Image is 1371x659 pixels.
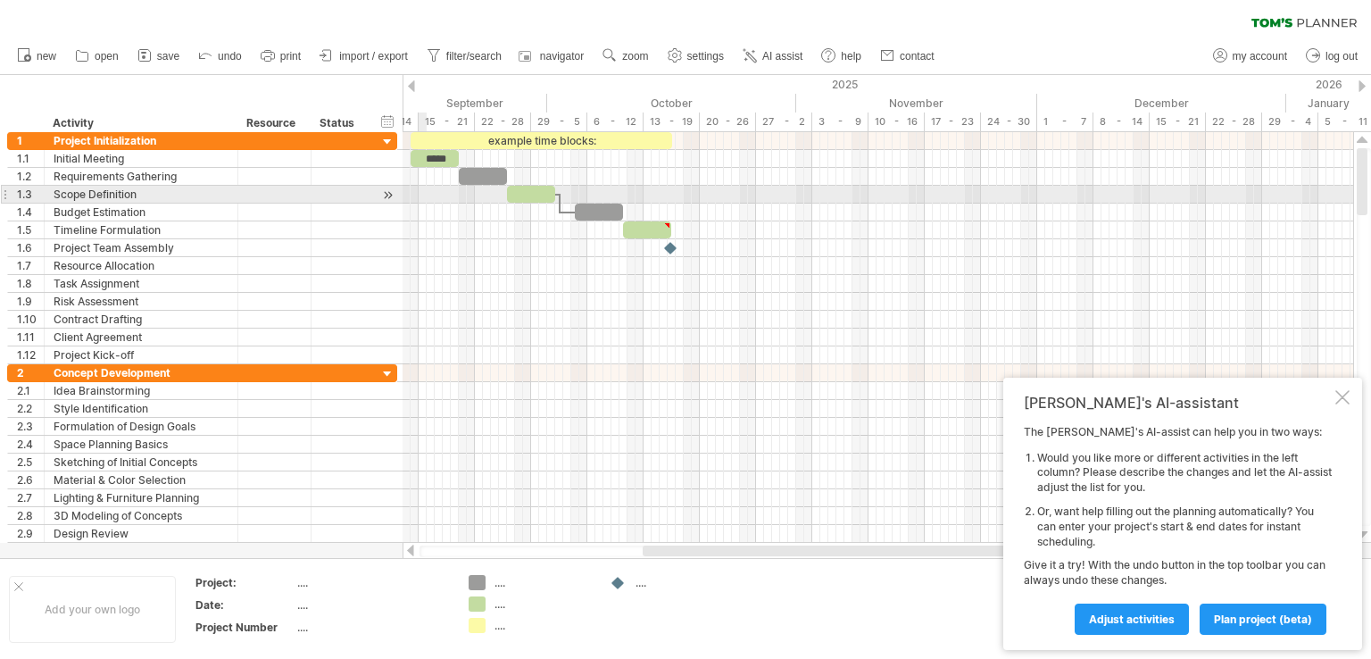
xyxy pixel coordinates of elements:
div: 22 - 28 [1206,113,1262,131]
div: The [PERSON_NAME]'s AI-assist can help you in two ways: Give it a try! With the undo button in th... [1024,425,1332,634]
div: 2.4 [17,436,44,453]
div: Requirements Gathering [54,168,228,185]
div: November 2025 [796,94,1037,113]
span: contact [900,50,935,63]
div: 8 - 14 [1093,113,1150,131]
div: .... [636,575,733,590]
div: October 2025 [547,94,796,113]
div: 15 - 21 [1150,113,1206,131]
div: 20 - 26 [700,113,756,131]
div: 2.7 [17,489,44,506]
div: Style Identification [54,400,228,417]
div: 3 - 9 [812,113,868,131]
div: 1.2 [17,168,44,185]
li: Would you like more or different activities in the left column? Please describe the changes and l... [1037,451,1332,496]
div: 1.3 [17,186,44,203]
a: open [71,45,124,68]
span: open [95,50,119,63]
a: Adjust activities [1075,604,1189,635]
a: AI assist [738,45,808,68]
span: print [280,50,301,63]
div: Status [320,114,359,132]
div: Task Assignment [54,275,228,292]
a: navigator [516,45,589,68]
div: 1.7 [17,257,44,274]
div: .... [297,597,447,613]
div: .... [494,596,592,612]
span: save [157,50,179,63]
div: 2.5 [17,454,44,471]
a: zoom [598,45,653,68]
span: settings [687,50,724,63]
div: example time blocks: [411,132,672,149]
div: 6 - 12 [587,113,644,131]
div: Initial Meeting [54,150,228,167]
div: Budget Estimation [54,204,228,221]
div: Date: [195,597,294,613]
div: Design Review [54,525,228,542]
span: navigator [540,50,584,63]
div: December 2025 [1037,94,1286,113]
div: 1.6 [17,239,44,256]
span: help [841,50,861,63]
div: Concept Development [54,364,228,381]
div: 22 - 28 [475,113,531,131]
div: Lighting & Furniture Planning [54,489,228,506]
div: .... [494,618,592,633]
div: 2.9 [17,525,44,542]
div: Idea Brainstorming [54,382,228,399]
li: Or, want help filling out the planning automatically? You can enter your project's start & end da... [1037,505,1332,549]
div: Client Agreement [54,329,228,346]
a: my account [1209,45,1292,68]
div: 2.1 [17,382,44,399]
span: undo [218,50,242,63]
a: log out [1301,45,1363,68]
div: 1.10 [17,311,44,328]
div: 1.8 [17,275,44,292]
span: import / export [339,50,408,63]
div: Contract Drafting [54,311,228,328]
span: AI assist [762,50,802,63]
div: Project Kick-off [54,346,228,363]
span: filter/search [446,50,502,63]
div: 2.6 [17,471,44,488]
div: Project: [195,575,294,590]
div: 1.4 [17,204,44,221]
div: 29 - 5 [531,113,587,131]
div: 1 - 7 [1037,113,1093,131]
div: Timeline Formulation [54,221,228,238]
div: 27 - 2 [756,113,812,131]
div: 1.11 [17,329,44,346]
a: plan project (beta) [1200,604,1326,635]
a: new [12,45,62,68]
div: Formulation of Design Goals [54,418,228,435]
a: help [817,45,867,68]
div: Material & Color Selection [54,471,228,488]
div: September 2025 [306,94,547,113]
a: save [133,45,185,68]
div: Risk Assessment [54,293,228,310]
div: 13 - 19 [644,113,700,131]
div: Add your own logo [9,576,176,643]
div: 2.2 [17,400,44,417]
div: Project Initialization [54,132,228,149]
a: undo [194,45,247,68]
div: 2.8 [17,507,44,524]
div: Activity [53,114,228,132]
div: 1.12 [17,346,44,363]
div: [PERSON_NAME]'s AI-assistant [1024,394,1332,412]
a: contact [876,45,940,68]
div: .... [494,575,592,590]
span: plan project (beta) [1214,613,1312,626]
div: 1.5 [17,221,44,238]
div: 1 [17,132,44,149]
div: 2 [17,364,44,381]
div: 24 - 30 [981,113,1037,131]
div: .... [297,575,447,590]
div: 10 - 16 [868,113,925,131]
div: scroll to activity [379,186,396,204]
div: .... [297,620,447,635]
div: Resource Allocation [54,257,228,274]
a: import / export [315,45,413,68]
div: 29 - 4 [1262,113,1318,131]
